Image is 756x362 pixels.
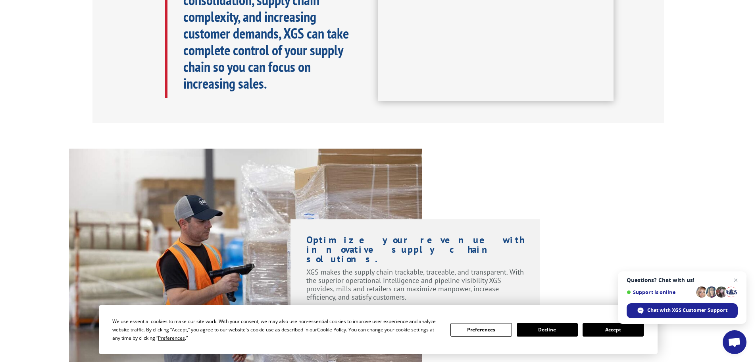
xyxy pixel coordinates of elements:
[158,335,185,341] span: Preferences
[112,317,441,342] div: We use essential cookies to make our site work. With your consent, we may also use non-essential ...
[731,275,741,285] span: Close chat
[627,277,738,283] span: Questions? Chat with us!
[627,289,693,295] span: Support is online
[647,307,727,314] span: Chat with XGS Customer Support
[306,235,524,268] h1: Optimize your revenue with innovative supply chain solutions.
[317,326,346,333] span: Cookie Policy
[583,323,644,337] button: Accept
[306,268,524,308] p: XGS makes the supply chain trackable, traceable, and transparent. With the superior operational i...
[517,323,578,337] button: Decline
[99,305,658,354] div: Cookie Consent Prompt
[450,323,512,337] button: Preferences
[723,330,746,354] div: Open chat
[627,303,738,318] div: Chat with XGS Customer Support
